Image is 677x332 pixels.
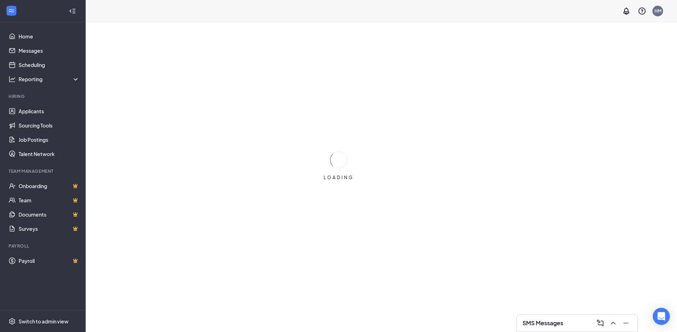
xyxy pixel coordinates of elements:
[19,133,80,147] a: Job Postings
[9,243,78,249] div: Payroll
[19,76,80,83] div: Reporting
[19,318,69,325] div: Switch to admin view
[622,319,630,327] svg: Minimize
[655,8,661,14] div: HM
[69,7,76,15] svg: Collapse
[19,207,80,222] a: DocumentsCrown
[19,179,80,193] a: OnboardingCrown
[9,318,16,325] svg: Settings
[596,319,605,327] svg: ComposeMessage
[19,147,80,161] a: Talent Network
[9,76,16,83] svg: Analysis
[620,317,632,329] button: Minimize
[653,308,670,325] div: Open Intercom Messenger
[607,317,619,329] button: ChevronUp
[19,254,80,268] a: PayrollCrown
[522,319,563,327] h3: SMS Messages
[638,7,646,15] svg: QuestionInfo
[609,319,617,327] svg: ChevronUp
[9,168,78,174] div: Team Management
[19,43,80,58] a: Messages
[19,118,80,133] a: Sourcing Tools
[9,93,78,99] div: Hiring
[19,58,80,72] a: Scheduling
[19,222,80,236] a: SurveysCrown
[19,29,80,43] a: Home
[321,175,357,181] div: LOADING
[8,7,15,14] svg: WorkstreamLogo
[622,7,631,15] svg: Notifications
[595,317,606,329] button: ComposeMessage
[19,104,80,118] a: Applicants
[19,193,80,207] a: TeamCrown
